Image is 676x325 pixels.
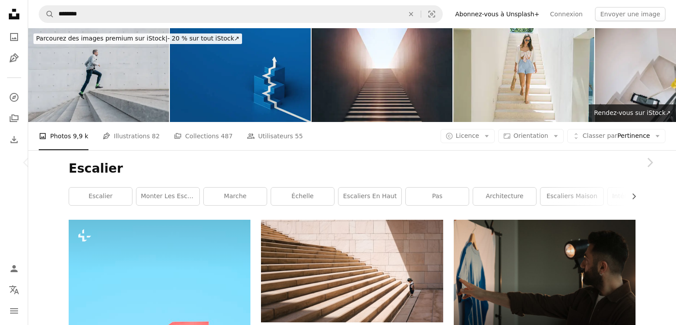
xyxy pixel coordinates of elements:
[136,188,199,205] a: monter les escaliers
[514,132,548,139] span: Orientation
[5,89,23,106] a: Explorer
[498,129,564,143] button: Orientation
[295,131,303,141] span: 55
[312,28,452,122] img: Faisceau lumineux d’escalier vide, concept de nouveaux départs
[589,104,676,122] a: Rendez-vous sur iStock↗
[36,35,239,42] span: - 20 % sur tout iStock ↗
[204,188,267,205] a: marche
[271,188,334,205] a: échelle
[261,220,443,322] img: Enfant en bas âge debout devant l’escalier en béton beige
[39,5,443,23] form: Rechercher des visuels sur tout le site
[338,188,401,205] a: Escaliers en haut
[170,28,311,122] img: La flèche blanche coule sur la forme d’escalier cubique sur fond bleu, concept de façon professio...
[174,122,233,150] a: Collections 487
[69,161,636,177] h1: Escalier
[247,122,303,150] a: Utilisateurs 55
[583,132,617,139] span: Classer par
[69,188,132,205] a: escalier
[406,188,469,205] a: pas
[453,28,594,122] img: Une jeune femme descend les marches d’un patio extérieur
[103,122,160,150] a: Illustrations 82
[473,188,536,205] a: architecture
[5,281,23,299] button: Langue
[5,302,23,320] button: Menu
[421,6,442,22] button: Recherche de visuels
[401,6,421,22] button: Effacer
[39,6,54,22] button: Rechercher sur Unsplash
[545,7,588,21] a: Connexion
[5,110,23,127] a: Collections
[5,260,23,277] a: Connexion / S’inscrire
[261,267,443,275] a: Enfant en bas âge debout devant l’escalier en béton beige
[36,35,168,42] span: Parcourez des images premium sur iStock |
[28,28,169,122] img: élégant barbu homme d’affaires en cours d’exécution dans escalier extérieur
[456,132,479,139] span: Licence
[567,129,665,143] button: Classer parPertinence
[583,132,650,140] span: Pertinence
[595,7,665,21] button: Envoyer une image
[152,131,160,141] span: 82
[623,120,676,205] a: Suivant
[28,28,247,49] a: Parcourez des images premium sur iStock|- 20 % sur tout iStock↗
[540,188,603,205] a: Escaliers Maison
[594,109,671,116] span: Rendez-vous sur iStock ↗
[450,7,545,21] a: Abonnez-vous à Unsplash+
[608,188,671,205] a: Intérieur des escaliers
[441,129,495,143] button: Licence
[5,28,23,46] a: Photos
[5,49,23,67] a: Illustrations
[221,131,233,141] span: 487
